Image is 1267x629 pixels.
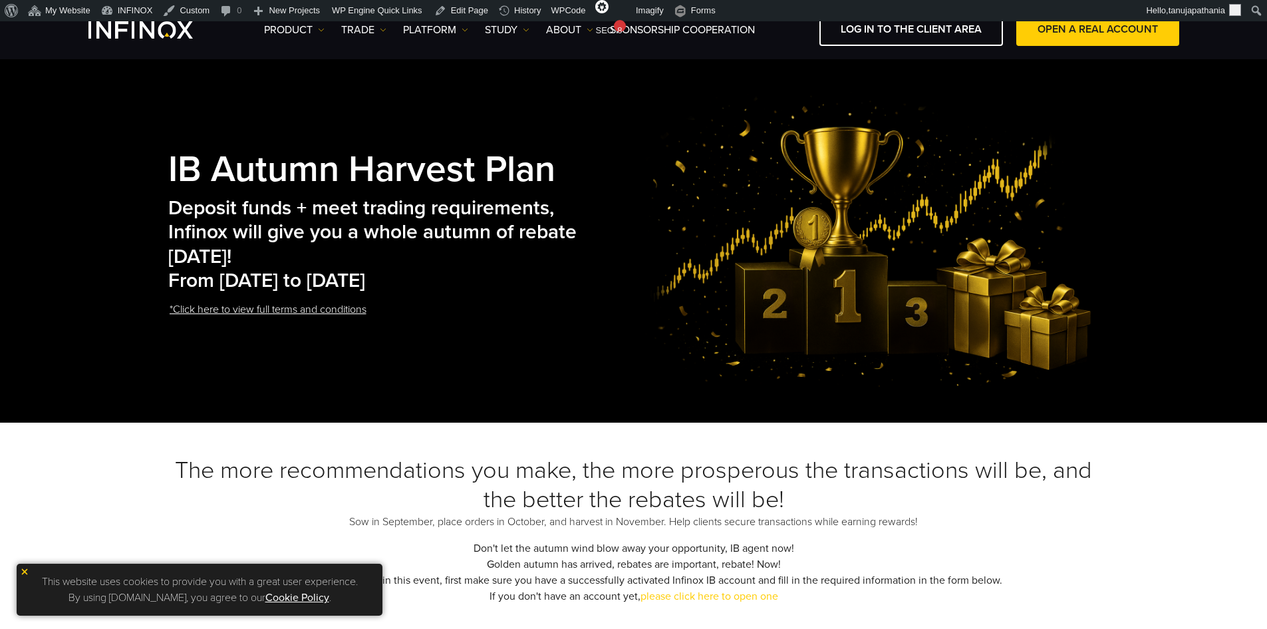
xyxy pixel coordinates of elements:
font: Deposit funds + meet trading requirements, [168,196,554,220]
font: about [546,23,581,37]
img: yellow close icon [20,567,29,576]
a: trade [341,22,386,38]
font: 0 [237,5,241,15]
a: *Click here to view full terms and conditions [168,294,368,326]
font: Don't let the autumn wind blow away your opportunity, IB agent now! [474,542,794,555]
font: New Projects [269,5,320,15]
font: History [514,5,541,15]
font: From [DATE] to [DATE] [168,268,365,293]
font: Sow in September, place orders in October, and harvest in November. Help clients secure transacti... [349,515,918,528]
font: INFINOX [118,5,153,15]
font: This website uses cookies to provide you with a great user experience. By using [DOMAIN_NAME], yo... [42,575,358,604]
font: WPCode [551,5,585,15]
a: INFINOX Logo [88,21,224,39]
a: Sponsorship Cooperation [610,22,755,38]
a: study [485,22,529,38]
font: IB Autumn Harvest Plan [168,148,555,192]
font: 8 [617,25,622,35]
font: Imagify [636,5,664,15]
font: Open a real account [1038,23,1158,36]
font: . [329,591,331,604]
font: Edit Page [451,5,488,15]
a: about [546,22,593,38]
font: study [485,23,517,37]
font: Log in to the client area [841,23,982,36]
font: If you want to participate in this event, first make sure you have a successfully activated Infin... [265,574,1002,587]
a: please click here to open one [640,590,778,603]
font: trade [341,23,374,37]
font: Golden autumn has arrived, rebates are important, rebate! Now! [487,558,781,571]
font: Hello, [1146,5,1168,15]
a: platform [403,22,468,38]
font: WP Engine Quick Links [332,5,422,15]
font: platform [403,23,456,37]
font: If you don't have an account yet, [490,590,640,603]
font: Infinox will give you a whole autumn of rebate [DATE]! [168,220,577,269]
a: product [264,22,325,38]
font: *Click here to view full terms and conditions [170,303,366,316]
font: My Website [45,5,90,15]
font: SEO [595,25,613,35]
font: Custom [180,5,210,15]
font: Sponsorship Cooperation [610,23,755,37]
a: Log in to the client area [819,13,1003,46]
a: Cookie Policy [265,591,329,604]
font: Forms [691,5,716,15]
font: The more recommendations you make, the more prosperous the transactions will be, and the better t... [175,456,1092,514]
font: product [264,23,313,37]
font: tanujapathania [1169,5,1225,15]
a: Open a real account [1016,13,1179,46]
